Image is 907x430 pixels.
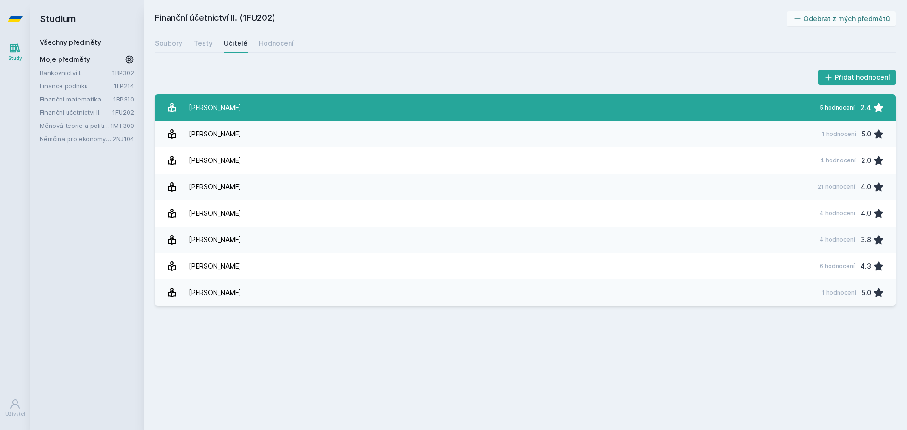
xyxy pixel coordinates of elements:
[820,210,855,217] div: 4 hodnocení
[40,55,90,64] span: Moje předměty
[224,34,248,53] a: Učitelé
[5,411,25,418] div: Uživatel
[9,55,22,62] div: Study
[189,98,241,117] div: [PERSON_NAME]
[155,39,182,48] div: Soubory
[155,147,896,174] a: [PERSON_NAME] 4 hodnocení 2.0
[861,230,871,249] div: 3.8
[820,157,856,164] div: 4 hodnocení
[155,253,896,279] a: [PERSON_NAME] 6 hodnocení 4.3
[189,125,241,143] div: [PERSON_NAME]
[820,236,855,244] div: 4 hodnocení
[2,38,28,67] a: Study
[860,98,871,117] div: 2.4
[820,104,855,111] div: 5 hodnocení
[860,257,871,276] div: 4.3
[259,39,294,48] div: Hodnocení
[40,68,112,77] a: Bankovnictví I.
[40,134,112,143] a: Němčina pro ekonomy - mírně pokročilá úroveň 2 (A2)
[114,82,134,90] a: 1FP214
[189,230,241,249] div: [PERSON_NAME]
[155,227,896,253] a: [PERSON_NAME] 4 hodnocení 3.8
[40,94,113,104] a: Finanční matematika
[787,11,896,26] button: Odebrat z mých předmětů
[155,200,896,227] a: [PERSON_NAME] 4 hodnocení 4.0
[224,39,248,48] div: Učitelé
[189,204,241,223] div: [PERSON_NAME]
[155,11,787,26] h2: Finanční účetnictví II. (1FU202)
[112,135,134,143] a: 2NJ104
[155,94,896,121] a: [PERSON_NAME] 5 hodnocení 2.4
[862,125,871,143] div: 5.0
[155,279,896,306] a: [PERSON_NAME] 1 hodnocení 5.0
[40,121,111,130] a: Měnová teorie a politika
[862,283,871,302] div: 5.0
[259,34,294,53] a: Hodnocení
[194,34,213,53] a: Testy
[155,121,896,147] a: [PERSON_NAME] 1 hodnocení 5.0
[189,151,241,170] div: [PERSON_NAME]
[40,38,101,46] a: Všechny předměty
[194,39,213,48] div: Testy
[112,109,134,116] a: 1FU202
[155,174,896,200] a: [PERSON_NAME] 21 hodnocení 4.0
[818,70,896,85] button: Přidat hodnocení
[822,130,856,138] div: 1 hodnocení
[861,177,871,196] div: 4.0
[818,183,855,191] div: 21 hodnocení
[2,394,28,422] a: Uživatel
[822,289,856,296] div: 1 hodnocení
[40,108,112,117] a: Finanční účetnictví II.
[111,122,134,129] a: 1MT300
[861,151,871,170] div: 2.0
[112,69,134,76] a: 1BP302
[40,81,114,91] a: Finance podniku
[820,262,855,270] div: 6 hodnocení
[189,257,241,276] div: [PERSON_NAME]
[155,34,182,53] a: Soubory
[189,177,241,196] div: [PERSON_NAME]
[113,95,134,103] a: 1BP310
[861,204,871,223] div: 4.0
[189,283,241,302] div: [PERSON_NAME]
